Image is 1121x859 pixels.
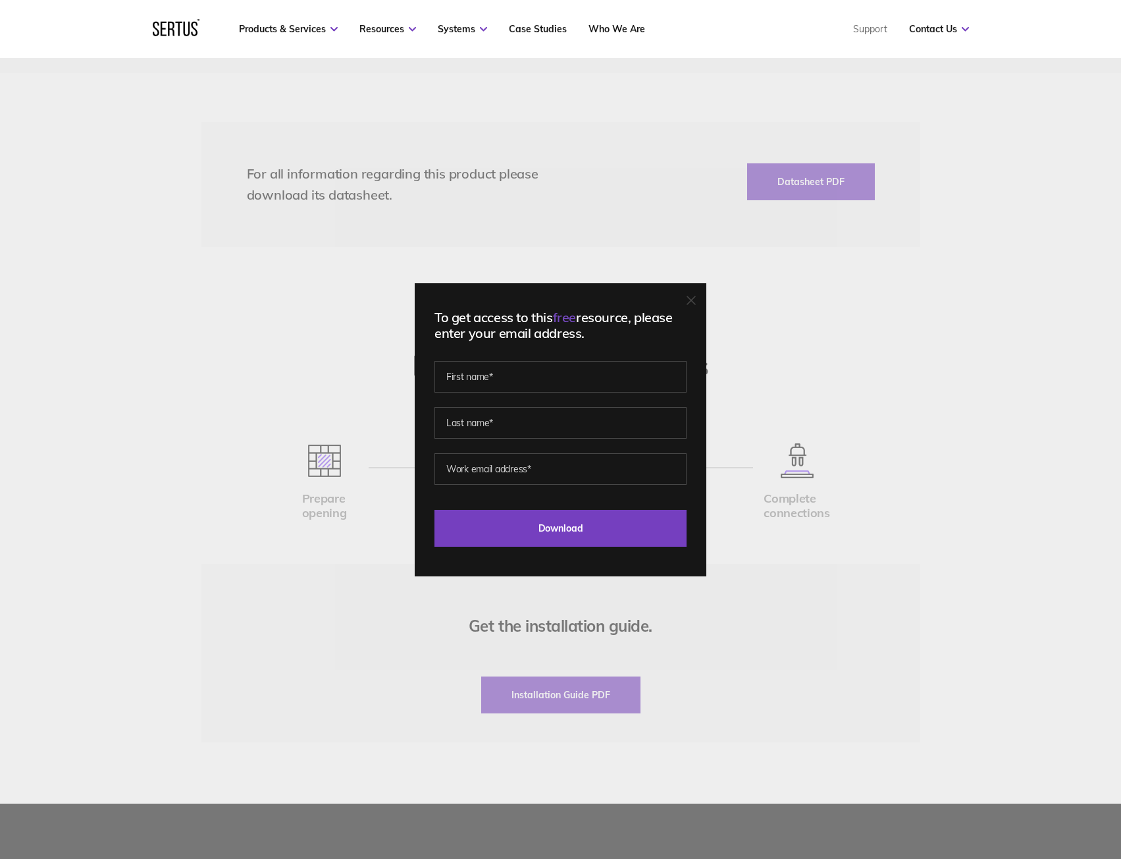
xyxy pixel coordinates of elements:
[884,706,1121,859] iframe: Chat Widget
[434,407,687,439] input: Last name*
[509,23,567,35] a: Case Studies
[434,361,687,393] input: First name*
[359,23,416,35] a: Resources
[239,23,338,35] a: Products & Services
[853,23,887,35] a: Support
[434,510,687,547] input: Download
[434,310,687,341] div: To get access to this resource, please enter your email address.
[553,309,576,325] span: free
[434,453,687,485] input: Work email address*
[588,23,645,35] a: Who We Are
[438,23,487,35] a: Systems
[909,23,969,35] a: Contact Us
